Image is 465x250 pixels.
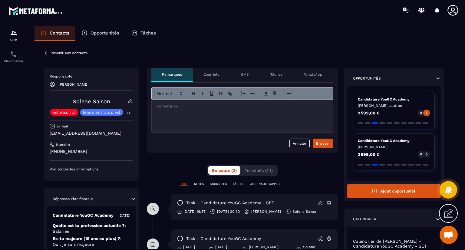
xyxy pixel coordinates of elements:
p: WhatsApp [304,72,322,77]
p: Opportunités [91,30,119,36]
p: [PERSON_NAME] [358,145,430,150]
span: En cours (2) [212,168,237,173]
p: Es-tu majeure (18 ans ou plus) ? [53,236,130,247]
p: Contacts [50,30,69,36]
p: E-mail [57,124,68,129]
a: Ouvrir le chat [440,226,458,244]
p: Quelle est ta profession actuelle ? [53,223,130,234]
p: TOUT [180,182,188,186]
img: formation [10,29,17,37]
p: JOURNAUX D'APPELS [250,182,281,186]
a: Opportunités [75,26,125,41]
p: Calendrier de [PERSON_NAME] - Candidature YouGC Academy - SET [353,239,435,248]
p: Remarques [162,72,182,77]
button: Envoyer [313,139,333,148]
p: 0 [420,152,422,156]
p: [PERSON_NAME] sautron [358,103,430,108]
p: task - Candidature YouGC Academy - SET [186,200,274,206]
p: [PERSON_NAME] [251,209,281,214]
p: [DATE] 16:57 [183,209,206,214]
a: Tâches [125,26,162,41]
p: CRM [2,38,26,41]
p: Courriels [203,72,219,77]
p: Candidature YouGC Academy [358,97,430,102]
a: Contacts [35,26,75,41]
p: Tâches [140,30,156,36]
p: TÂCHES [233,182,244,186]
p: Tâches [270,72,282,77]
div: Envoyer [316,140,330,146]
p: 2 599,00 € [358,111,380,115]
p: [PERSON_NAME] [59,82,88,87]
button: En cours (2) [208,166,240,175]
p: Calendrier [353,217,376,222]
p: task - Candidature YouGC Academy [186,236,261,242]
button: Terminés (14) [241,166,276,175]
p: Planificateur [2,59,26,63]
img: scheduler [10,51,17,58]
p: COURRIELS [210,182,227,186]
p: Responsable [50,74,133,79]
span: Terminés (14) [245,168,273,173]
p: 2 599,00 € [358,152,380,156]
p: Voir toutes les informations [50,167,133,172]
p: [DATE] [118,213,130,218]
p: [DATE] 20:30 [217,209,240,214]
p: leads entrants vsl [83,110,120,114]
p: Réponses Planificateur [53,196,93,201]
p: Candidature YouGC Academy [53,212,114,218]
p: vsl inscrits [53,110,75,114]
p: 0 [420,111,422,115]
p: SMS [241,72,249,77]
p: Opportunités [353,76,381,81]
button: Ajout opportunité [347,184,441,198]
p: +4 [125,110,133,116]
button: Annuler [289,139,310,148]
p: Solene Saison [292,209,317,214]
p: Numéro [56,142,70,147]
p: [EMAIL_ADDRESS][DOMAIN_NAME] [50,130,133,136]
p: Revenir aux contacts [51,51,87,55]
a: formationformationCRM [2,25,26,46]
p: [PHONE_NUMBER] [50,149,133,154]
a: schedulerschedulerPlanificateur [2,46,26,67]
p: Candidature YouGC Academy [358,138,430,143]
p: NOTES [194,182,204,186]
img: logo [8,5,63,16]
a: Solene Saison [73,98,110,104]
